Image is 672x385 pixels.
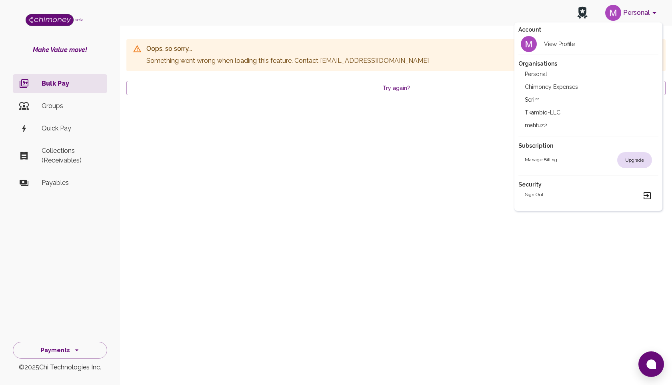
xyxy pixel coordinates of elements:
li: Tkambio-LLC [518,106,658,119]
h2: View Profile [544,40,575,48]
li: Scrim [518,93,658,106]
h2: Security [518,180,658,188]
h2: Account [518,26,658,34]
img: avatar [521,36,537,52]
li: mahfuz2 [518,119,658,132]
h2: Personal [525,70,547,78]
h2: Organisations [518,60,658,68]
div: Upgrade [617,152,652,168]
h2: Sign out [525,191,544,201]
h2: Manage billing [525,156,557,164]
li: Chimoney Expenses [518,80,658,93]
button: Open chat window [638,351,664,377]
h2: Subscription [518,142,658,150]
